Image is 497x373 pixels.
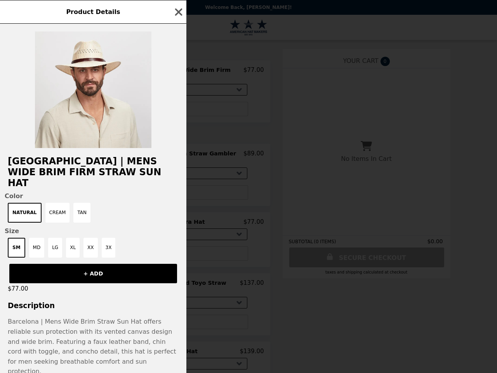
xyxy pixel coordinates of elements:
button: XX [83,238,97,258]
button: XL [66,238,80,258]
button: Natural [8,203,42,223]
span: Color [5,192,182,200]
span: Product Details [66,8,120,16]
img: Natural / SM [35,31,151,148]
button: Cream [45,203,70,223]
button: + ADD [9,264,177,283]
span: Size [5,227,182,235]
button: LG [48,238,62,258]
button: Tan [73,203,90,223]
button: MD [29,238,45,258]
button: SM [8,238,25,258]
button: 3X [102,238,116,258]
